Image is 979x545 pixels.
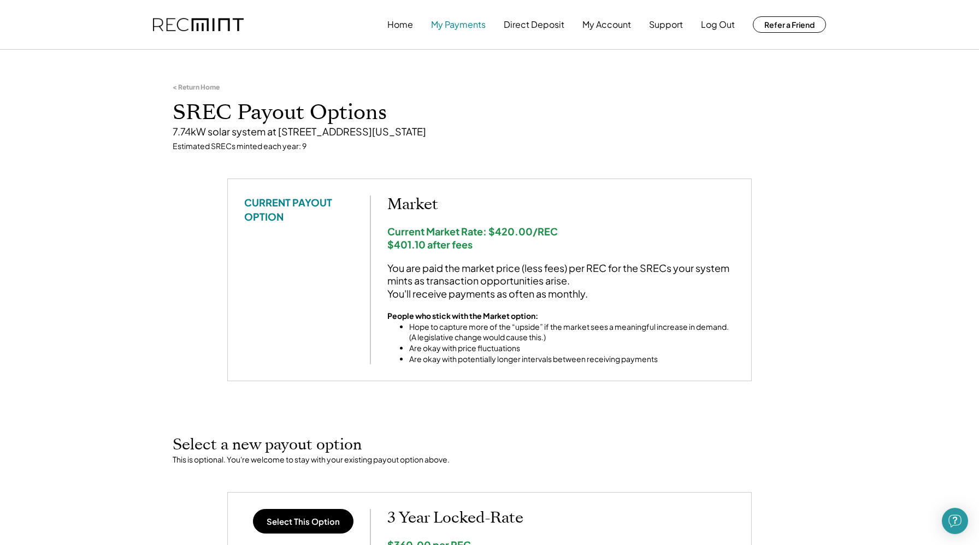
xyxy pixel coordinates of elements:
[582,14,631,35] button: My Account
[387,14,413,35] button: Home
[244,196,353,223] div: CURRENT PAYOUT OPTION
[173,100,806,126] h1: SREC Payout Options
[173,454,806,465] div: This is optional. You're welcome to stay with your existing payout option above.
[387,196,735,214] h2: Market
[387,509,735,528] h2: 3 Year Locked-Rate
[942,508,968,534] div: Open Intercom Messenger
[431,14,486,35] button: My Payments
[387,225,735,251] div: Current Market Rate: $420.00/REC $401.10 after fees
[173,83,220,92] div: < Return Home
[409,354,735,365] li: Are okay with potentially longer intervals between receiving payments
[701,14,735,35] button: Log Out
[504,14,564,35] button: Direct Deposit
[387,262,735,300] div: You are paid the market price (less fees) per REC for the SRECs your system mints as transaction ...
[173,125,806,138] div: 7.74kW solar system at [STREET_ADDRESS][US_STATE]
[753,16,826,33] button: Refer a Friend
[409,343,735,354] li: Are okay with price fluctuations
[649,14,683,35] button: Support
[253,509,353,534] button: Select This Option
[173,436,806,454] h2: Select a new payout option
[409,322,735,343] li: Hope to capture more of the “upside” if the market sees a meaningful increase in demand. (A legis...
[387,311,538,321] strong: People who stick with the Market option:
[173,141,806,152] div: Estimated SRECs minted each year: 9
[153,18,244,32] img: recmint-logotype%403x.png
